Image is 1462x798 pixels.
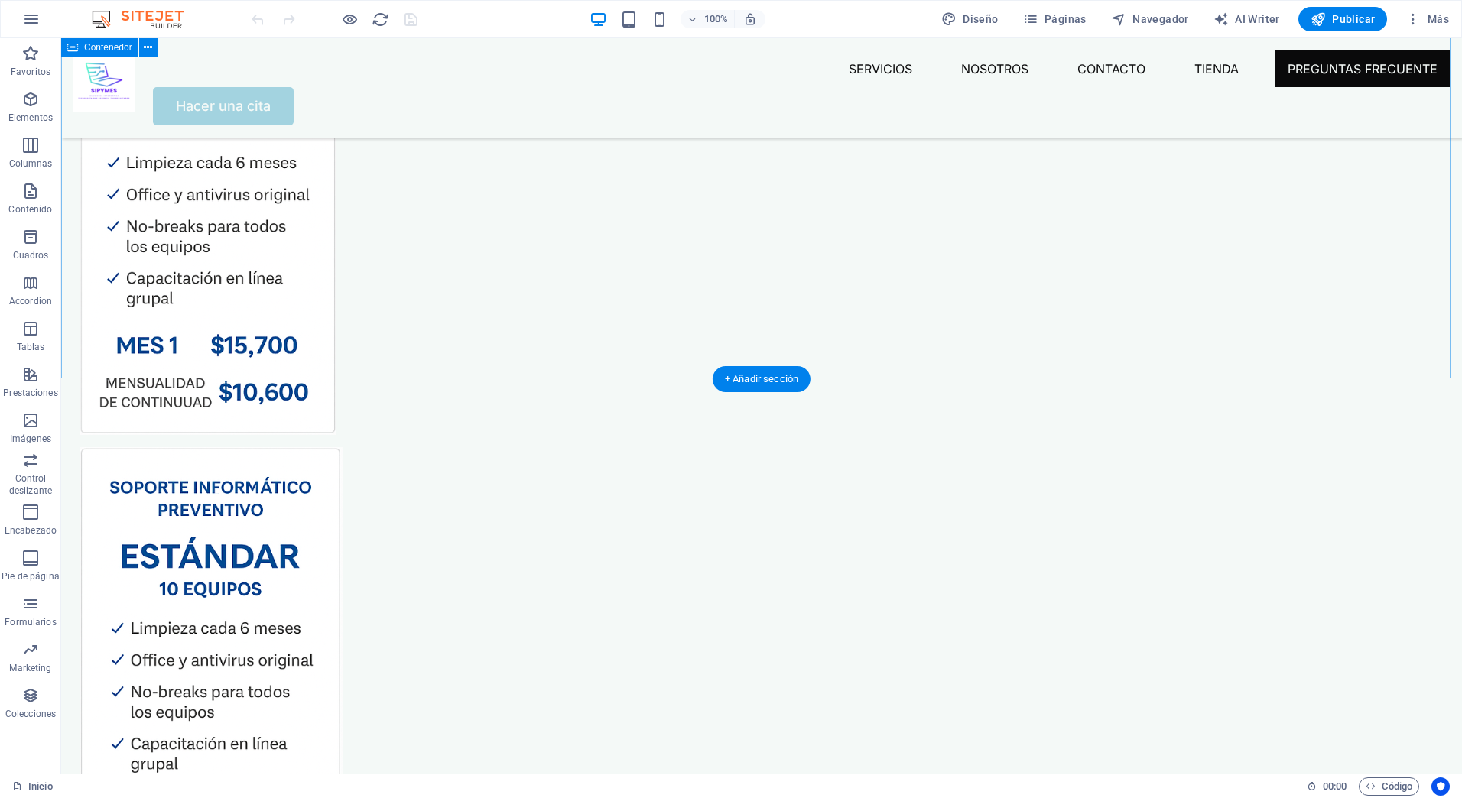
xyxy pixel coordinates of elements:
p: Encabezado [5,524,57,537]
button: Usercentrics [1431,777,1450,796]
p: Contenido [8,203,52,216]
button: reload [371,10,389,28]
div: + Añadir sección [713,366,811,392]
button: Haz clic para salir del modo de previsualización y seguir editando [340,10,359,28]
span: Diseño [941,11,999,27]
span: Más [1405,11,1449,27]
img: Editor Logo [88,10,203,28]
button: Diseño [935,7,1005,31]
span: Código [1366,777,1412,796]
button: Código [1359,777,1419,796]
a: Haz clic para cancelar la selección y doble clic para abrir páginas [12,777,53,796]
p: Elementos [8,112,53,124]
p: Marketing [9,662,51,674]
div: Diseño (Ctrl+Alt+Y) [935,7,1005,31]
p: Accordion [9,295,52,307]
p: Colecciones [5,708,56,720]
span: 00 00 [1323,777,1347,796]
p: Formularios [5,616,56,628]
h6: 100% [703,10,728,28]
button: Páginas [1017,7,1093,31]
button: 100% [681,10,735,28]
span: Contenedor [84,43,132,52]
span: Navegador [1111,11,1189,27]
p: Columnas [9,157,53,170]
p: Pie de página [2,570,59,582]
span: : [1334,780,1336,792]
p: Cuadros [13,249,49,261]
i: Volver a cargar página [372,11,389,28]
h6: Tiempo de la sesión [1307,777,1347,796]
button: Navegador [1105,7,1195,31]
p: Prestaciones [3,387,57,399]
span: Publicar [1311,11,1376,27]
button: AI Writer [1207,7,1286,31]
span: Páginas [1023,11,1087,27]
span: AI Writer [1213,11,1280,27]
i: Al redimensionar, ajustar el nivel de zoom automáticamente para ajustarse al dispositivo elegido. [743,12,757,26]
button: Publicar [1298,7,1388,31]
p: Favoritos [11,66,50,78]
p: Tablas [17,341,45,353]
button: Más [1399,7,1455,31]
p: Imágenes [10,433,51,445]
